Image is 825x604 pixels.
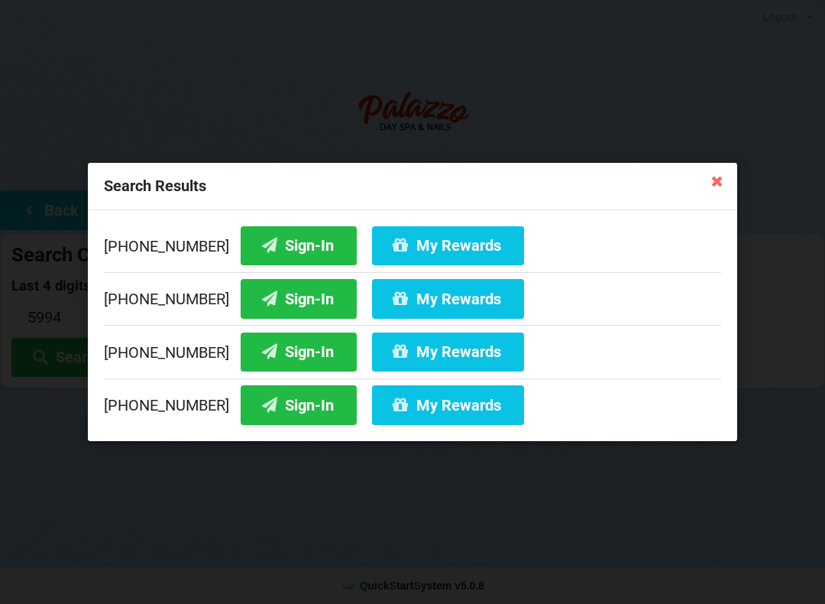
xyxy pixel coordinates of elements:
[372,226,524,265] button: My Rewards
[372,385,524,424] button: My Rewards
[104,272,721,326] div: [PHONE_NUMBER]
[88,163,737,210] div: Search Results
[104,325,721,378] div: [PHONE_NUMBER]
[241,333,357,372] button: Sign-In
[104,378,721,425] div: [PHONE_NUMBER]
[241,385,357,424] button: Sign-In
[241,279,357,318] button: Sign-In
[241,226,357,265] button: Sign-In
[104,226,721,272] div: [PHONE_NUMBER]
[372,279,524,318] button: My Rewards
[372,333,524,372] button: My Rewards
